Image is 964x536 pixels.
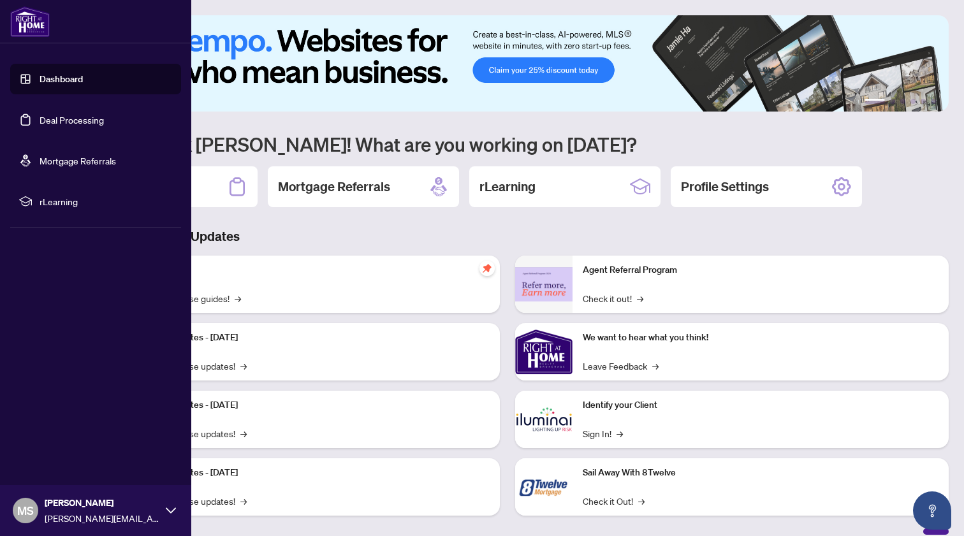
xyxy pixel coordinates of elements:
button: 6 [931,99,936,104]
span: [PERSON_NAME] [45,496,159,510]
a: Dashboard [40,73,83,85]
p: Identify your Client [583,398,938,412]
span: rLearning [40,194,172,208]
span: [PERSON_NAME][EMAIL_ADDRESS][DOMAIN_NAME] [45,511,159,525]
span: → [638,494,645,508]
a: Deal Processing [40,114,104,126]
p: We want to hear what you think! [583,331,938,345]
img: Identify your Client [515,391,573,448]
a: Leave Feedback→ [583,359,659,373]
img: logo [10,6,50,37]
button: 5 [921,99,926,104]
a: Sign In!→ [583,426,623,440]
span: → [652,359,659,373]
p: Platform Updates - [DATE] [134,398,490,412]
span: MS [17,502,34,519]
span: → [617,426,623,440]
span: → [240,494,247,508]
span: → [240,426,247,440]
h3: Brokerage & Industry Updates [66,228,949,245]
button: 2 [890,99,895,104]
img: We want to hear what you think! [515,323,573,380]
span: → [637,291,643,305]
span: → [235,291,241,305]
p: Agent Referral Program [583,263,938,277]
button: 1 [865,99,885,104]
h2: rLearning [479,178,536,196]
h2: Profile Settings [681,178,769,196]
span: → [240,359,247,373]
img: Sail Away With 8Twelve [515,458,573,516]
span: pushpin [479,261,495,276]
p: Platform Updates - [DATE] [134,466,490,480]
h2: Mortgage Referrals [278,178,390,196]
a: Check it out!→ [583,291,643,305]
p: Sail Away With 8Twelve [583,466,938,480]
button: 3 [900,99,905,104]
h1: Welcome back [PERSON_NAME]! What are you working on [DATE]? [66,132,949,156]
a: Check it Out!→ [583,494,645,508]
p: Platform Updates - [DATE] [134,331,490,345]
img: Slide 0 [66,15,949,112]
p: Self-Help [134,263,490,277]
img: Agent Referral Program [515,267,573,302]
button: Open asap [913,491,951,530]
a: Mortgage Referrals [40,155,116,166]
button: 4 [910,99,916,104]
